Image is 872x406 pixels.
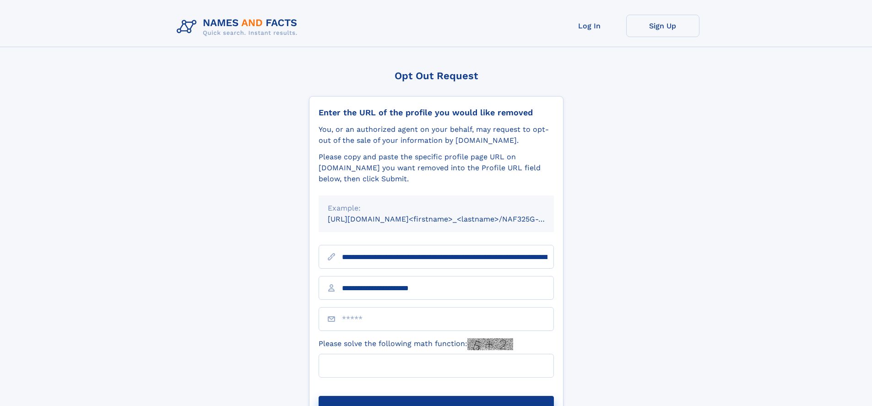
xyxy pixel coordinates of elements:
[553,15,626,37] a: Log In
[319,152,554,184] div: Please copy and paste the specific profile page URL on [DOMAIN_NAME] you want removed into the Pr...
[626,15,699,37] a: Sign Up
[328,203,545,214] div: Example:
[328,215,571,223] small: [URL][DOMAIN_NAME]<firstname>_<lastname>/NAF325G-xxxxxxxx
[319,124,554,146] div: You, or an authorized agent on your behalf, may request to opt-out of the sale of your informatio...
[173,15,305,39] img: Logo Names and Facts
[319,338,513,350] label: Please solve the following math function:
[309,70,563,81] div: Opt Out Request
[319,108,554,118] div: Enter the URL of the profile you would like removed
